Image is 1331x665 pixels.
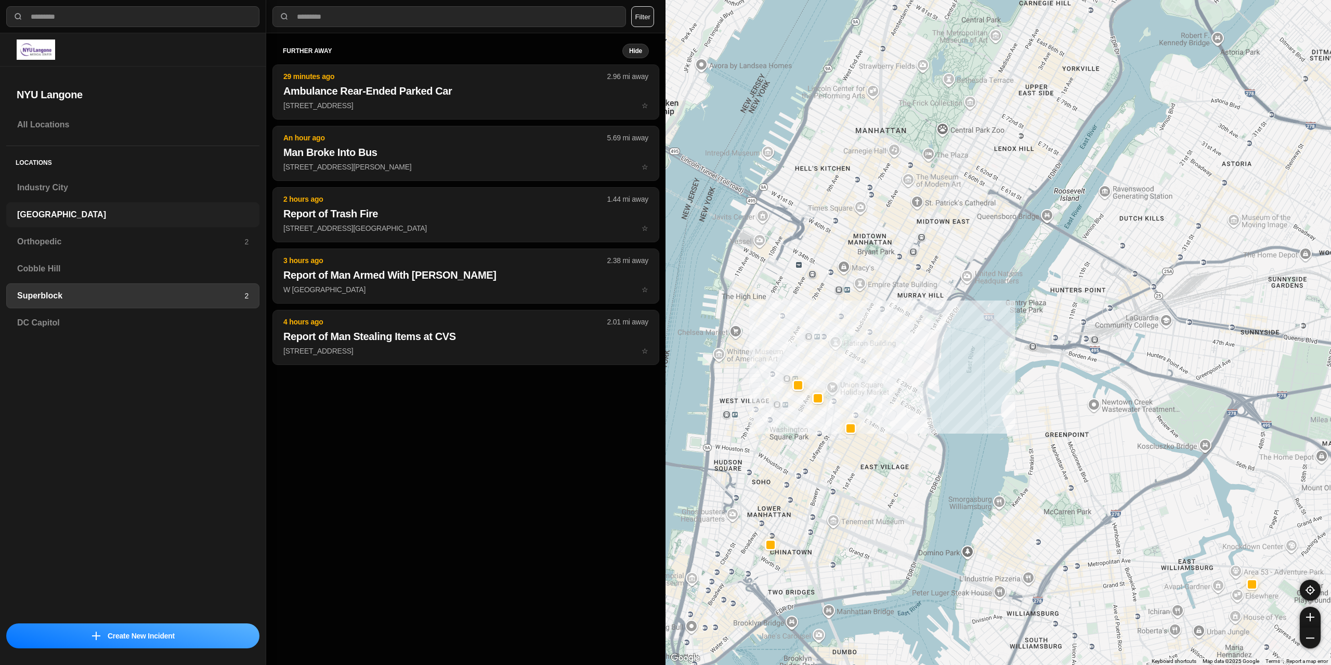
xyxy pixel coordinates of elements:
button: An hour ago5.69 mi awayMan Broke Into Bus[STREET_ADDRESS][PERSON_NAME]star [272,126,659,181]
img: Google [668,651,702,665]
a: 2 hours ago1.44 mi awayReport of Trash Fire[STREET_ADDRESS][GEOGRAPHIC_DATA]star [272,224,659,232]
h2: Ambulance Rear-Ended Parked Car [283,84,648,98]
span: star [642,163,648,171]
span: star [642,224,648,232]
img: logo [17,40,55,60]
p: 4 hours ago [283,317,607,327]
a: Orthopedic2 [6,229,259,254]
a: 4 hours ago2.01 mi awayReport of Man Stealing Items at CVS[STREET_ADDRESS]star [272,346,659,355]
button: 4 hours ago2.01 mi awayReport of Man Stealing Items at CVS[STREET_ADDRESS]star [272,310,659,365]
button: zoom-in [1300,607,1321,628]
p: [STREET_ADDRESS][GEOGRAPHIC_DATA] [283,223,648,233]
img: zoom-out [1306,634,1314,642]
img: zoom-in [1306,613,1314,621]
img: search [13,11,23,22]
h2: Report of Trash Fire [283,206,648,221]
p: 2.01 mi away [607,317,648,327]
a: An hour ago5.69 mi awayMan Broke Into Bus[STREET_ADDRESS][PERSON_NAME]star [272,162,659,171]
button: zoom-out [1300,628,1321,648]
p: [STREET_ADDRESS] [283,346,648,356]
p: 2 hours ago [283,194,607,204]
p: 3 hours ago [283,255,607,266]
p: W [GEOGRAPHIC_DATA] [283,284,648,295]
a: Report a map error [1286,658,1328,664]
span: star [642,347,648,355]
h3: [GEOGRAPHIC_DATA] [17,208,249,221]
a: All Locations [6,112,259,137]
h3: Industry City [17,181,249,194]
span: Map data ©2025 Google [1203,658,1259,664]
a: Terms (opens in new tab) [1265,658,1280,664]
h2: NYU Langone [17,87,249,102]
p: An hour ago [283,133,607,143]
button: iconCreate New Incident [6,623,259,648]
small: Hide [629,47,642,55]
h5: further away [283,47,622,55]
a: DC Capitol [6,310,259,335]
p: 5.69 mi away [607,133,648,143]
h3: Superblock [17,290,244,302]
p: 2 [244,237,249,247]
p: 2.96 mi away [607,71,648,82]
button: Hide [622,44,649,58]
p: [STREET_ADDRESS][PERSON_NAME] [283,162,648,172]
span: star [642,101,648,110]
a: Open this area in Google Maps (opens a new window) [668,651,702,665]
h2: Man Broke Into Bus [283,145,648,160]
img: search [279,11,290,22]
p: [STREET_ADDRESS] [283,100,648,111]
a: [GEOGRAPHIC_DATA] [6,202,259,227]
a: Industry City [6,175,259,200]
h3: All Locations [17,119,249,131]
h3: Cobble Hill [17,263,249,275]
h3: Orthopedic [17,236,244,248]
h2: Report of Man Armed With [PERSON_NAME] [283,268,648,282]
img: recenter [1306,585,1315,595]
img: icon [92,632,100,640]
button: Filter [631,6,654,27]
h5: Locations [6,146,259,175]
p: Create New Incident [108,631,175,641]
a: Superblock2 [6,283,259,308]
span: star [642,285,648,294]
p: 1.44 mi away [607,194,648,204]
p: 2.38 mi away [607,255,648,266]
button: 2 hours ago1.44 mi awayReport of Trash Fire[STREET_ADDRESS][GEOGRAPHIC_DATA]star [272,187,659,242]
p: 29 minutes ago [283,71,607,82]
a: 3 hours ago2.38 mi awayReport of Man Armed With [PERSON_NAME]W [GEOGRAPHIC_DATA]star [272,285,659,294]
button: Keyboard shortcuts [1152,658,1196,665]
a: Cobble Hill [6,256,259,281]
button: 29 minutes ago2.96 mi awayAmbulance Rear-Ended Parked Car[STREET_ADDRESS]star [272,64,659,120]
button: recenter [1300,580,1321,601]
h2: Report of Man Stealing Items at CVS [283,329,648,344]
a: 29 minutes ago2.96 mi awayAmbulance Rear-Ended Parked Car[STREET_ADDRESS]star [272,101,659,110]
button: 3 hours ago2.38 mi awayReport of Man Armed With [PERSON_NAME]W [GEOGRAPHIC_DATA]star [272,249,659,304]
h3: DC Capitol [17,317,249,329]
p: 2 [244,291,249,301]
